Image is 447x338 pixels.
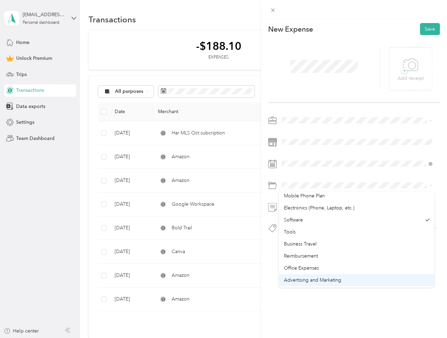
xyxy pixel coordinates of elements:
span: Business Travel [284,241,316,247]
span: Tools [284,229,295,235]
span: Office Expenses [284,265,319,271]
span: Advertising and Marketing [284,277,341,283]
p: New Expense [268,24,313,34]
p: Add receipt [398,75,424,82]
span: Software [284,217,302,223]
iframe: Everlance-gr Chat Button Frame [409,299,447,338]
span: + [402,68,407,73]
span: Electronics (Phone, Laptop, etc.) [284,205,354,211]
span: Mobile Phone Plan [284,193,324,199]
span: Reimbursement [284,253,318,259]
button: Save [420,23,440,35]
